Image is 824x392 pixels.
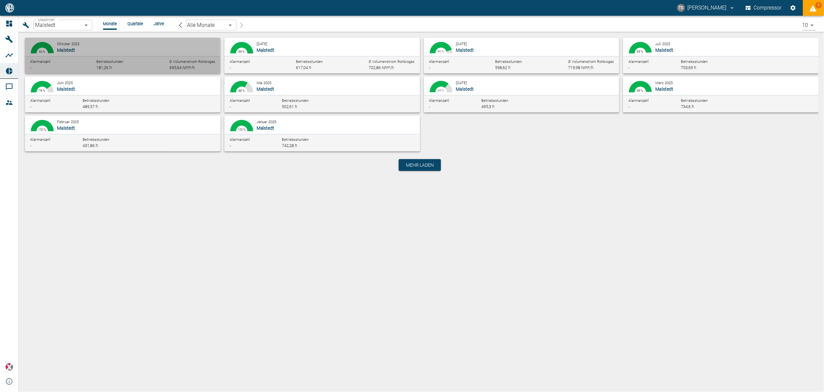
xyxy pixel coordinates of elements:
[57,81,73,85] small: Juni 2025
[677,4,685,12] div: TS
[224,38,420,73] button: 99 %1.01 %0.06 %99 %[DATE]MalstedtAlarmanzahl-Betriebsstunden617,04 hØ Volumenstrom Rohbiogas702,...
[30,60,50,64] span: Alarmanzahl
[282,99,309,103] span: Betriebsstunden
[25,116,220,151] button: 99.96 %0.03 %100 %Februar 2025MalstedtAlarmanzahl-Betriebsstunden431,86 h
[628,99,649,103] span: Alarmanzahl
[787,2,799,14] button: Einstellungen
[429,99,450,103] span: Alarmanzahl
[57,125,75,131] span: Malstedt
[224,116,420,151] button: 99.75 %0.25 %100 %Januar 2025MalstedtAlarmanzahl-Betriebsstunden742,28 h
[802,20,816,30] div: 10
[482,99,508,103] span: Betriebsstunden
[429,65,450,71] div: -
[456,42,467,46] small: [DATE]
[681,65,725,71] div: 703,69 h
[681,60,708,64] span: Betriebsstunden
[230,99,250,103] span: Alarmanzahl
[230,138,250,142] span: Alarmanzahl
[399,159,441,171] button: Mehr laden
[57,86,75,92] span: Malstedt
[296,65,323,71] div: 617,04 h
[282,138,309,142] span: Betriebsstunden
[96,60,123,64] span: Betriebsstunden
[296,60,323,64] span: Betriebsstunden
[257,42,268,46] small: [DATE]
[424,77,620,112] button: 68.78 %25.29 %69 %[DATE]MalstedtAlarmanzahl-Betriebsstunden495,3 h
[628,60,649,64] span: Alarmanzahl
[623,77,819,112] button: 98.67 %1.05 %0.64 %0.03 %99 %März 2025MalstedtAlarmanzahl-Betriebsstunden734,6 h
[568,65,614,71] div: 719,98 Nm³/h
[169,60,215,64] span: Ø Volumenstrom Rohbiogas
[482,104,526,110] div: 495,3 h
[30,65,50,71] div: -
[628,104,673,110] div: -
[230,143,274,149] div: -
[628,65,673,71] div: -
[655,47,673,53] span: Malstedt
[655,86,673,92] span: Malstedt
[369,60,415,64] span: Ø Volumenstrom Rohbiogas
[57,42,79,46] small: Oktober 2025
[83,99,109,103] span: Betriebsstunden
[456,86,474,92] span: Malstedt
[175,20,186,30] button: arrow-back
[57,47,75,53] span: Malstedt
[282,143,327,149] div: 742,28 h
[495,60,522,64] span: Betriebsstunden
[681,99,708,103] span: Betriebsstunden
[154,21,164,27] li: Jahre
[495,65,522,71] div: 598,62 h
[568,60,614,64] span: Ø Volumenstrom Rohbiogas
[230,60,250,64] span: Alarmanzahl
[96,65,123,71] div: 181,26 h
[230,104,274,110] div: -
[429,60,450,64] span: Alarmanzahl
[815,2,822,9] span: 1
[623,38,819,73] button: 94.57 %2.71 %0.7 %95 %Juli 2025MalstedtAlarmanzahl-Betriebsstunden703,69 h
[369,65,415,71] div: 702,86 Nm³/h
[257,125,275,131] span: Malstedt
[424,38,620,73] button: 90.13 %9.68 %0.14 %90 %[DATE]MalstedtAlarmanzahl-Betriebsstunden598,62 hØ Volumenstrom Rohbiogas7...
[406,162,434,168] span: Mehr laden
[230,65,250,71] div: -
[25,77,220,112] button: 77.95 %20.05 %78 %Juni 2025MalstedtAlarmanzahl-Betriebsstunden489,57 h
[257,47,275,53] span: Malstedt
[676,2,736,14] button: timo.streitbuerger@arcanum-energy.de
[744,2,783,14] button: Compressor
[655,42,670,46] small: Juli 2025
[83,104,127,110] div: 489,57 h
[429,104,474,110] div: -
[127,21,143,27] li: Quartale
[83,138,109,142] span: Betriebsstunden
[186,20,237,30] div: Alle Monate
[169,65,215,71] div: 695,64 Nm³/h
[30,143,75,149] div: -
[456,81,467,85] small: [DATE]
[5,3,15,12] img: logo
[103,21,117,27] li: Monate
[257,86,275,92] span: Malstedt
[57,120,79,124] small: Februar 2025
[257,120,277,124] small: Januar 2025
[30,104,75,110] div: -
[282,104,327,110] div: 502,61 h
[33,20,92,30] div: Malstedt
[5,363,13,371] img: Xplore Logo
[25,38,220,73] button: 94.38 %0.33 %94 %Oktober 2025MalstedtAlarmanzahl-Betriebsstunden181,26 hØ Volumenstrom Rohbiogas6...
[655,81,673,85] small: März 2025
[456,47,474,53] span: Malstedt
[83,143,127,149] div: 431,86 h
[681,104,725,110] div: 734,6 h
[30,138,50,142] span: Alarmanzahl
[38,18,55,22] span: Maschinen
[30,99,50,103] span: Alarmanzahl
[257,81,272,85] small: Mai 2025
[224,77,420,112] button: 67.54 %30.68 %1.66 %68 %Mai 2025MalstedtAlarmanzahl-Betriebsstunden502,61 h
